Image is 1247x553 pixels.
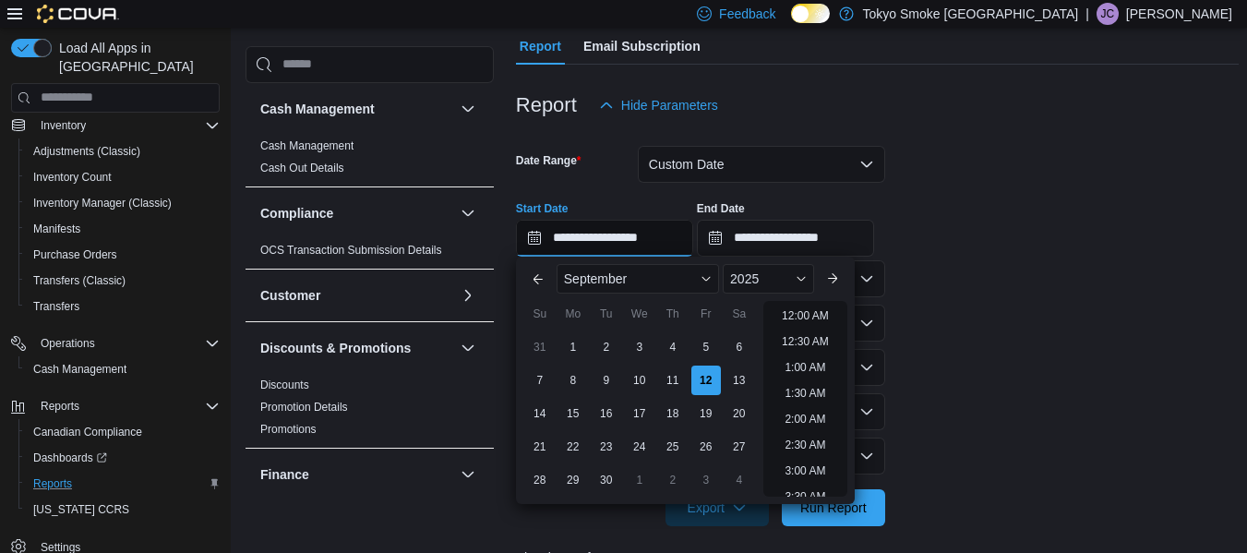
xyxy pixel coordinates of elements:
[691,332,721,362] div: day-5
[26,140,148,162] a: Adjustments (Classic)
[592,332,621,362] div: day-2
[859,271,874,286] button: Open list of options
[26,358,220,380] span: Cash Management
[260,401,348,414] a: Promotion Details
[1085,3,1089,25] p: |
[525,332,555,362] div: day-31
[658,299,688,329] div: Th
[777,460,833,482] li: 3:00 AM
[625,432,654,462] div: day-24
[592,465,621,495] div: day-30
[791,4,830,23] input: Dark Mode
[525,299,555,329] div: Su
[260,286,320,305] h3: Customer
[26,295,220,318] span: Transfers
[638,146,885,183] button: Custom Date
[691,432,721,462] div: day-26
[246,239,494,269] div: Compliance
[4,393,227,419] button: Reports
[26,244,220,266] span: Purchase Orders
[774,305,836,327] li: 12:00 AM
[33,170,112,185] span: Inventory Count
[37,5,119,23] img: Cova
[457,463,479,486] button: Finance
[592,432,621,462] div: day-23
[33,299,79,314] span: Transfers
[41,399,79,414] span: Reports
[260,244,442,257] a: OCS Transaction Submission Details
[260,379,309,391] a: Discounts
[625,299,654,329] div: We
[26,295,87,318] a: Transfers
[592,87,725,124] button: Hide Parameters
[525,465,555,495] div: day-28
[782,489,885,526] button: Run Report
[246,374,494,448] div: Discounts & Promotions
[800,499,867,517] span: Run Report
[18,268,227,294] button: Transfers (Classic)
[33,332,102,355] button: Operations
[260,422,317,437] span: Promotions
[260,204,333,222] h3: Compliance
[18,356,227,382] button: Cash Management
[520,28,561,65] span: Report
[33,247,117,262] span: Purchase Orders
[18,216,227,242] button: Manifests
[18,138,227,164] button: Adjustments (Classic)
[457,284,479,307] button: Customer
[523,264,553,294] button: Previous Month
[260,286,453,305] button: Customer
[260,423,317,436] a: Promotions
[557,264,719,294] div: Button. Open the month selector. September is currently selected.
[26,244,125,266] a: Purchase Orders
[260,339,453,357] button: Discounts & Promotions
[260,100,375,118] h3: Cash Management
[260,139,354,152] a: Cash Management
[525,366,555,395] div: day-7
[525,399,555,428] div: day-14
[26,166,220,188] span: Inventory Count
[658,465,688,495] div: day-2
[52,39,220,76] span: Load All Apps in [GEOGRAPHIC_DATA]
[863,3,1079,25] p: Tokyo Smoke [GEOGRAPHIC_DATA]
[26,421,220,443] span: Canadian Compliance
[260,100,453,118] button: Cash Management
[33,395,220,417] span: Reports
[18,164,227,190] button: Inventory Count
[777,356,833,379] li: 1:00 AM
[558,432,588,462] div: day-22
[260,465,453,484] button: Finance
[18,242,227,268] button: Purchase Orders
[725,299,754,329] div: Sa
[558,299,588,329] div: Mo
[777,408,833,430] li: 2:00 AM
[26,499,137,521] a: [US_STATE] CCRS
[523,331,756,497] div: September, 2025
[592,299,621,329] div: Tu
[260,400,348,415] span: Promotion Details
[691,366,721,395] div: day-12
[625,399,654,428] div: day-17
[525,432,555,462] div: day-21
[260,204,453,222] button: Compliance
[26,499,220,521] span: Washington CCRS
[725,332,754,362] div: day-6
[1097,3,1119,25] div: Jordan Cooper
[260,162,344,174] a: Cash Out Details
[725,399,754,428] div: day-20
[33,273,126,288] span: Transfers (Classic)
[658,366,688,395] div: day-11
[457,337,479,359] button: Discounts & Promotions
[26,473,79,495] a: Reports
[719,5,775,23] span: Feedback
[33,451,107,465] span: Dashboards
[26,447,114,469] a: Dashboards
[41,336,95,351] span: Operations
[516,201,569,216] label: Start Date
[33,196,172,210] span: Inventory Manager (Classic)
[18,419,227,445] button: Canadian Compliance
[730,271,759,286] span: 2025
[260,161,344,175] span: Cash Out Details
[33,425,142,439] span: Canadian Compliance
[33,502,129,517] span: [US_STATE] CCRS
